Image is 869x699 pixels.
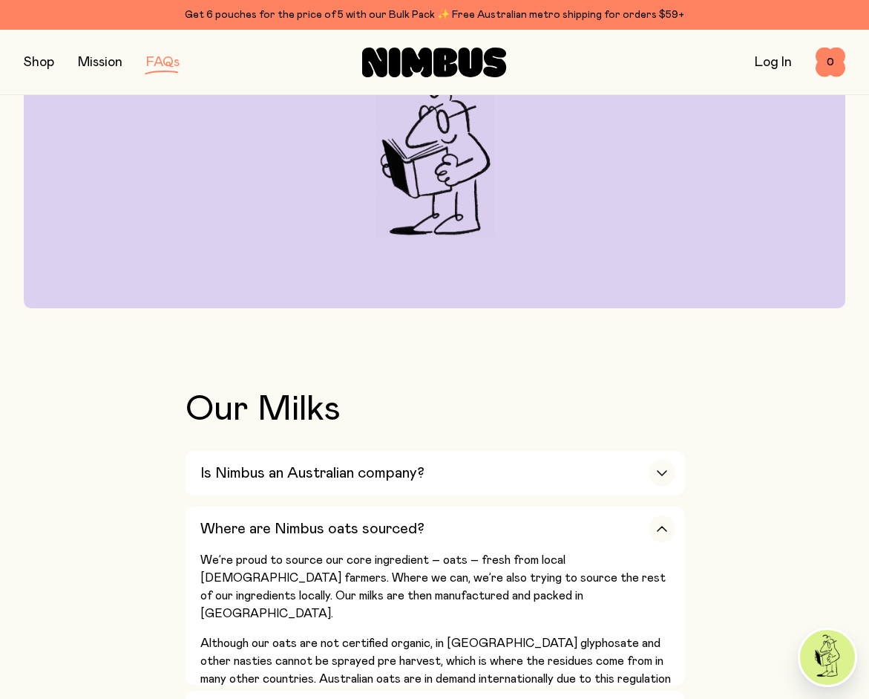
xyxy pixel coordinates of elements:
p: We’re proud to source our core ingredient – oats – fresh from local [DEMOGRAPHIC_DATA] farmers. W... [200,551,675,622]
button: Is Nimbus an Australian company? [186,451,684,495]
button: 0 [816,48,845,77]
div: Get 6 pouches for the price of 5 with our Bulk Pack ✨ Free Australian metro shipping for orders $59+ [24,6,845,24]
a: Log In [755,56,792,69]
h2: Our Milks [186,391,684,427]
a: FAQs [146,56,180,69]
img: agent [800,630,855,685]
a: Mission [78,56,122,69]
button: Where are Nimbus oats sourced?We’re proud to source our core ingredient – oats – fresh from local... [186,507,684,685]
h3: Is Nimbus an Australian company? [200,464,424,482]
h3: Where are Nimbus oats sourced? [200,520,424,538]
